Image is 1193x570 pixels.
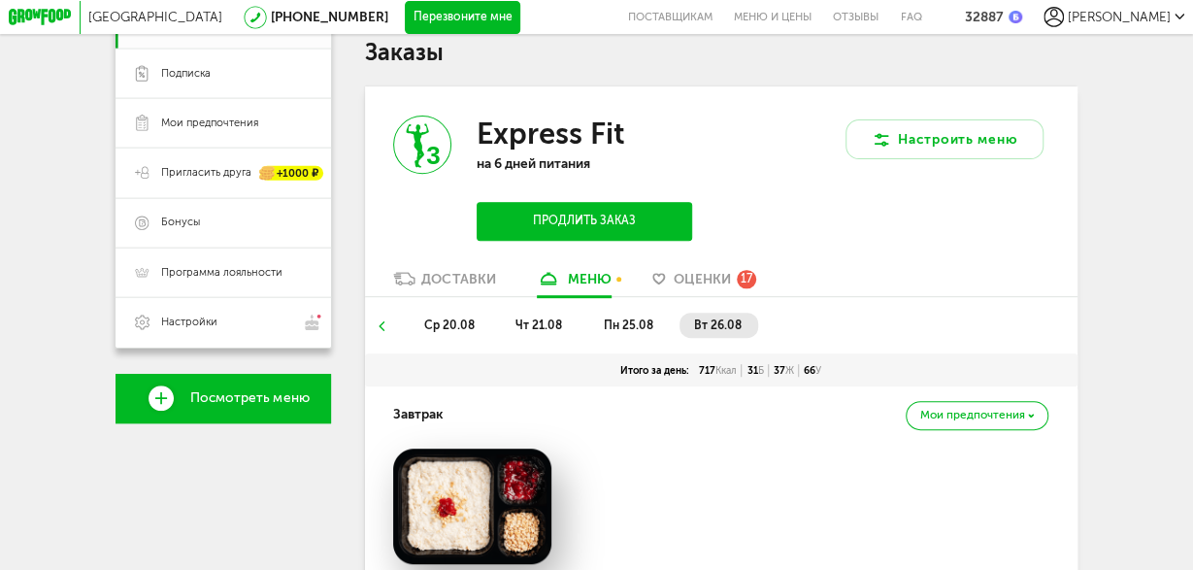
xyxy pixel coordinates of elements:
a: Мои предпочтения [116,98,331,148]
div: 66 [799,364,826,378]
img: bonus_b.cdccf46.png [1009,11,1022,24]
h1: Заказы [365,42,1077,63]
a: Доставки [385,270,504,296]
span: пн 25.08 [604,319,653,332]
span: [PERSON_NAME] [1068,9,1171,25]
button: Продлить заказ [477,202,692,241]
div: 31 [742,364,768,378]
a: Программа лояльности [116,248,331,297]
a: [PHONE_NUMBER] [271,9,388,25]
div: 37 [769,364,799,378]
div: 717 [694,364,742,378]
a: Пригласить друга +1000 ₽ [116,148,331,197]
span: Б [758,364,764,377]
span: вт 26.08 [694,319,742,332]
span: Пригласить друга [161,165,251,180]
a: Оценки 17 [645,270,764,296]
h4: Завтрак [393,399,443,431]
span: Подписка [161,66,211,81]
a: Посмотреть меню [116,374,331,423]
span: Оценки [674,271,731,287]
a: Подписка [116,49,331,98]
div: +1000 ₽ [260,166,323,181]
span: [GEOGRAPHIC_DATA] [88,9,222,25]
div: Итого за день: [615,364,694,378]
span: У [815,364,821,377]
a: Настройки [116,297,331,348]
a: Бонусы [116,198,331,248]
p: на 6 дней питания [477,155,692,172]
div: Доставки [421,271,495,287]
span: ср 20.08 [424,319,475,332]
button: Перезвоните мне [405,1,520,34]
button: Настроить меню [845,119,1044,159]
span: Программа лояльности [161,265,282,280]
span: чт 21.08 [515,319,562,332]
span: Посмотреть меню [190,390,309,405]
span: Мои предпочтения [919,410,1024,421]
span: Ж [785,364,794,377]
span: Бонусы [161,215,200,229]
img: big_jxPlLUqVmo6NnBxm.png [393,449,550,564]
span: Ккал [715,364,737,377]
div: 32887 [965,9,1003,25]
span: Мои предпочтения [161,116,258,130]
h3: Express Fit [477,116,624,151]
div: меню [568,271,612,287]
span: Настройки [161,315,217,329]
a: меню [529,270,620,296]
div: 17 [737,270,755,288]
